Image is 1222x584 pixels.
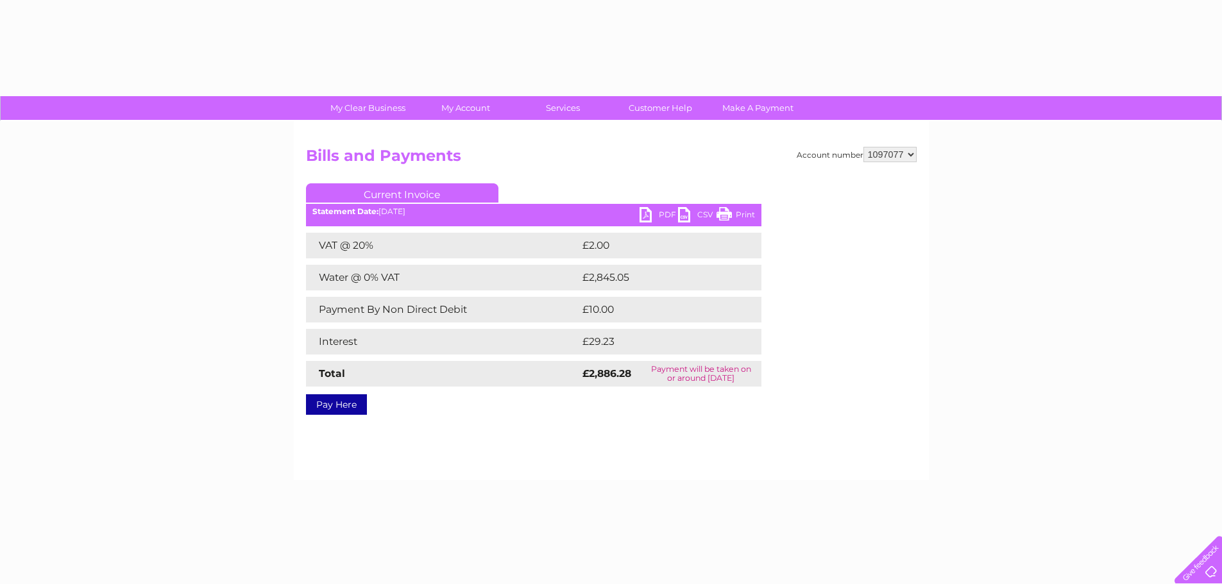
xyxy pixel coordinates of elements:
a: CSV [678,207,717,226]
h2: Bills and Payments [306,147,917,171]
a: PDF [640,207,678,226]
td: £29.23 [579,329,735,355]
td: Water @ 0% VAT [306,265,579,290]
strong: Total [319,367,345,380]
b: Statement Date: [312,206,378,216]
strong: £2,886.28 [582,367,631,380]
a: My Clear Business [315,96,421,120]
td: £2,845.05 [579,265,742,290]
a: My Account [412,96,518,120]
td: Interest [306,329,579,355]
a: Current Invoice [306,183,498,203]
td: Payment By Non Direct Debit [306,297,579,322]
div: [DATE] [306,207,761,216]
td: VAT @ 20% [306,233,579,258]
a: Services [510,96,616,120]
a: Make A Payment [705,96,811,120]
a: Pay Here [306,394,367,415]
a: Customer Help [607,96,713,120]
td: £10.00 [579,297,735,322]
td: Payment will be taken on or around [DATE] [641,361,761,387]
td: £2.00 [579,233,732,258]
a: Print [717,207,755,226]
div: Account number [797,147,917,162]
